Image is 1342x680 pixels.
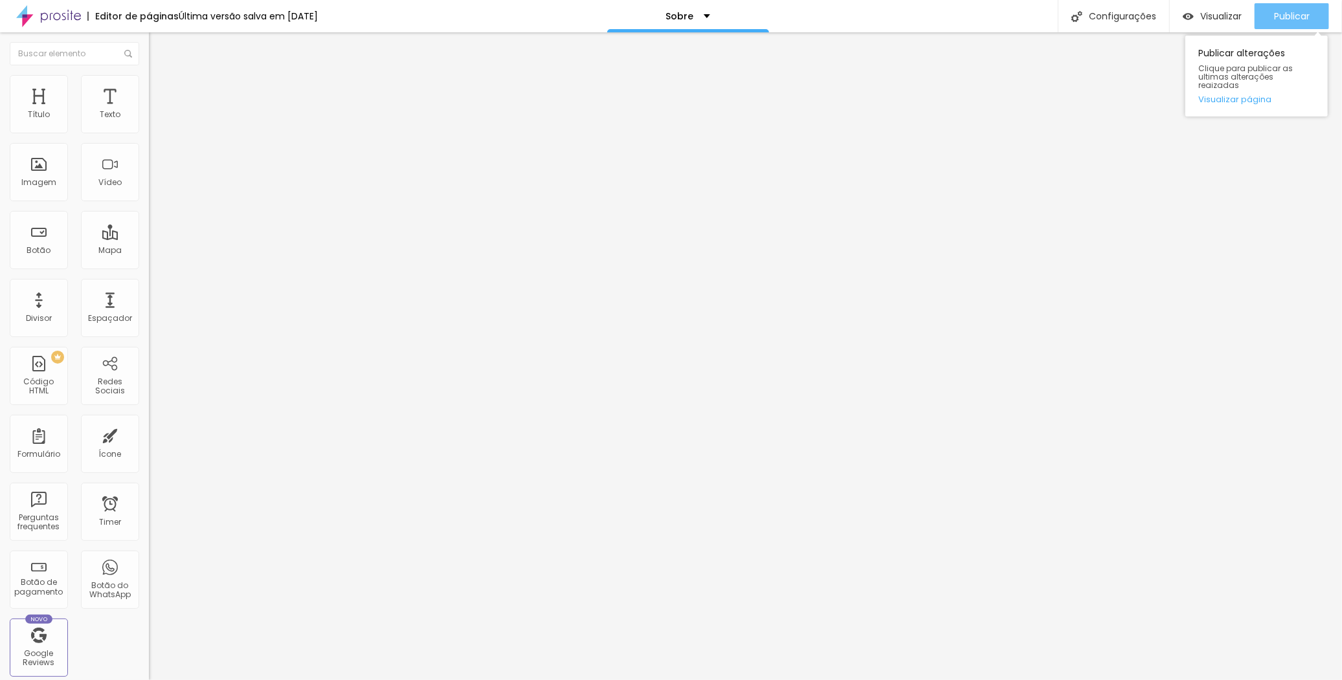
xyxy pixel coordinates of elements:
input: Buscar elemento [10,42,139,65]
div: Editor de páginas [87,12,179,21]
span: Clique para publicar as ultimas alterações reaizadas [1198,64,1315,90]
div: Novo [25,615,53,624]
div: Título [28,110,50,119]
div: Botão [27,246,51,255]
img: Icone [1071,11,1082,22]
div: Espaçador [88,314,132,323]
div: Ícone [99,450,122,459]
div: Última versão salva em [DATE] [179,12,318,21]
button: Publicar [1255,3,1329,29]
div: Código HTML [13,377,64,396]
div: Mapa [98,246,122,255]
div: Divisor [26,314,52,323]
div: Redes Sociais [84,377,135,396]
div: Texto [100,110,120,119]
div: Publicar alterações [1185,36,1328,116]
div: Formulário [17,450,60,459]
div: Vídeo [98,178,122,187]
button: Visualizar [1170,3,1255,29]
div: Botão do WhatsApp [84,581,135,600]
div: Imagem [21,178,56,187]
div: Google Reviews [13,649,64,668]
p: Sobre [666,12,694,21]
span: Publicar [1274,11,1310,21]
span: Visualizar [1200,11,1242,21]
a: Visualizar página [1198,95,1315,104]
div: Timer [99,518,121,527]
img: Icone [124,50,132,58]
div: Botão de pagamento [13,578,64,597]
div: Perguntas frequentes [13,513,64,532]
img: view-1.svg [1183,11,1194,22]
